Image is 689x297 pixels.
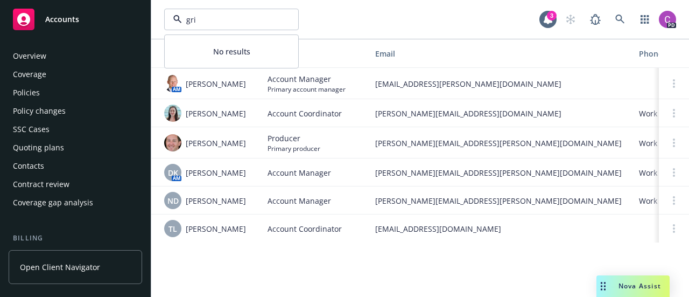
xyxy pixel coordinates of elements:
[9,194,142,211] a: Coverage gap analysis
[659,11,676,28] img: photo
[268,85,346,94] span: Primary account manager
[186,108,246,119] span: [PERSON_NAME]
[9,176,142,193] a: Contract review
[375,48,622,59] div: Email
[375,195,622,206] span: [PERSON_NAME][EMAIL_ADDRESS][PERSON_NAME][DOMAIN_NAME]
[165,35,298,68] span: No results
[9,139,142,156] a: Quoting plans
[268,108,342,119] span: Account Coordinator
[9,84,142,101] a: Policies
[375,223,622,234] span: [EMAIL_ADDRESS][DOMAIN_NAME]
[164,75,181,92] img: photo
[13,176,69,193] div: Contract review
[268,133,320,144] span: Producer
[268,73,346,85] span: Account Manager
[164,105,181,122] img: photo
[186,137,246,149] span: [PERSON_NAME]
[585,9,606,30] a: Report a Bug
[375,78,622,89] span: [EMAIL_ADDRESS][PERSON_NAME][DOMAIN_NAME]
[9,102,142,120] a: Policy changes
[186,167,246,178] span: [PERSON_NAME]
[609,9,631,30] a: Search
[375,137,622,149] span: [PERSON_NAME][EMAIL_ADDRESS][PERSON_NAME][DOMAIN_NAME]
[167,195,179,206] span: ND
[13,66,46,83] div: Coverage
[9,4,142,34] a: Accounts
[13,157,44,175] div: Contacts
[168,167,178,178] span: DK
[618,281,661,291] span: Nova Assist
[186,223,246,234] span: [PERSON_NAME]
[13,121,50,138] div: SSC Cases
[268,195,331,206] span: Account Manager
[547,9,557,19] div: 3
[186,195,246,206] span: [PERSON_NAME]
[9,121,142,138] a: SSC Cases
[560,9,581,30] a: Start snowing
[9,47,142,65] a: Overview
[9,66,142,83] a: Coverage
[164,134,181,151] img: photo
[168,223,177,234] span: TL
[375,167,622,178] span: [PERSON_NAME][EMAIL_ADDRESS][PERSON_NAME][DOMAIN_NAME]
[268,144,320,153] span: Primary producer
[268,167,331,178] span: Account Manager
[596,275,610,297] div: Drag to move
[13,194,93,211] div: Coverage gap analysis
[13,139,64,156] div: Quoting plans
[596,275,670,297] button: Nova Assist
[375,108,622,119] span: [PERSON_NAME][EMAIL_ADDRESS][DOMAIN_NAME]
[268,223,342,234] span: Account Coordinator
[186,78,246,89] span: [PERSON_NAME]
[13,84,40,101] div: Policies
[45,15,79,24] span: Accounts
[13,47,46,65] div: Overview
[13,102,66,120] div: Policy changes
[20,261,100,273] span: Open Client Navigator
[182,14,277,25] input: Filter by keyword
[9,157,142,175] a: Contacts
[634,9,656,30] a: Switch app
[268,48,358,59] div: Role
[9,233,142,244] div: Billing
